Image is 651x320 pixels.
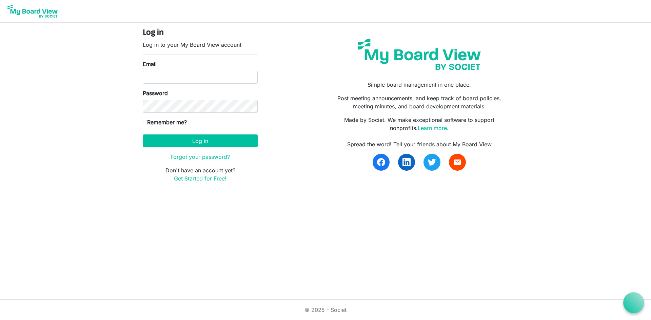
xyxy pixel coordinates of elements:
p: Post meeting announcements, and keep track of board policies, meeting minutes, and board developm... [331,94,508,110]
button: Log in [143,134,258,147]
a: email [449,154,466,171]
input: Remember me? [143,120,147,124]
a: Forgot your password? [171,153,230,160]
a: Get Started for Free! [174,175,226,182]
a: © 2025 - Societ [304,306,347,313]
span: email [453,158,461,166]
label: Password [143,89,168,97]
a: Learn more. [418,125,449,131]
img: twitter.svg [428,158,436,166]
img: facebook.svg [377,158,385,166]
p: Made by Societ. We make exceptional software to support nonprofits. [331,116,508,132]
p: Simple board management in one place. [331,81,508,89]
p: Log in to your My Board View account [143,41,258,49]
img: my-board-view-societ.svg [353,34,486,75]
div: Spread the word! Tell your friends about My Board View [331,140,508,148]
h4: Log in [143,28,258,38]
p: Don't have an account yet? [143,166,258,183]
label: Email [143,60,157,68]
label: Remember me? [143,118,187,126]
img: My Board View Logo [5,3,60,20]
img: linkedin.svg [402,158,411,166]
